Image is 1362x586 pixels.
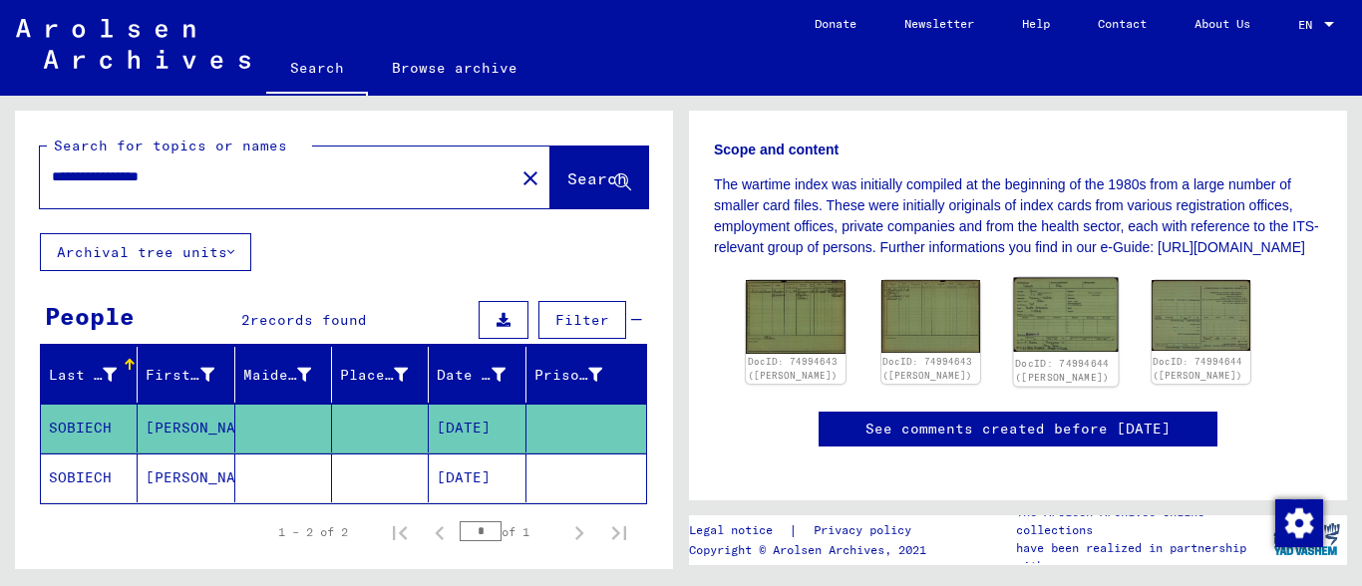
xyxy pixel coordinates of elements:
div: Maiden Name [243,365,311,386]
span: records found [250,311,367,329]
mat-cell: [DATE] [429,453,525,502]
button: Search [550,146,648,208]
a: Browse archive [368,44,541,92]
div: Date of Birth [437,365,505,386]
img: yv_logo.png [1269,514,1344,564]
div: Maiden Name [243,359,336,391]
span: Search [567,168,627,188]
p: The Arolsen Archives online collections [1016,503,1265,539]
a: DocID: 74994644 ([PERSON_NAME]) [1015,358,1110,384]
mat-header-cell: Prisoner # [526,347,646,403]
p: have been realized in partnership with [1016,539,1265,575]
div: People [45,298,135,334]
mat-cell: [PERSON_NAME] [138,453,234,502]
button: Last page [599,512,639,552]
div: Last Name [49,359,142,391]
mat-header-cell: First Name [138,347,234,403]
b: Scope and content [714,142,839,157]
div: First Name [146,359,238,391]
mat-cell: SOBIECH [41,404,138,452]
button: Archival tree units [40,233,251,271]
img: 002.jpg [1152,280,1251,351]
img: Change consent [1275,499,1323,547]
span: 2 [241,311,250,329]
img: Arolsen_neg.svg [16,19,250,69]
div: Place of Birth [340,359,433,391]
div: First Name [146,365,213,386]
mat-icon: close [518,166,542,190]
a: DocID: 74994643 ([PERSON_NAME]) [882,356,972,381]
mat-label: Search for topics or names [54,137,287,154]
span: EN [1298,18,1320,32]
div: Change consent [1274,498,1322,546]
div: Last Name [49,365,117,386]
img: 001.jpg [1014,278,1118,353]
div: | [689,520,935,541]
a: DocID: 74994643 ([PERSON_NAME]) [748,356,838,381]
button: Filter [538,301,626,339]
div: Place of Birth [340,365,408,386]
a: See comments created before [DATE] [865,419,1171,439]
div: of 1 [460,522,559,541]
p: Copyright © Arolsen Archives, 2021 [689,541,935,559]
div: Prisoner # [534,365,602,386]
mat-header-cell: Maiden Name [235,347,332,403]
mat-cell: SOBIECH [41,453,138,502]
button: Clear [511,157,550,197]
a: Legal notice [689,520,789,541]
div: Prisoner # [534,359,627,391]
img: 002.jpg [881,280,981,353]
button: First page [380,512,420,552]
a: DocID: 74994644 ([PERSON_NAME]) [1153,356,1242,381]
mat-header-cell: Date of Birth [429,347,525,403]
button: Previous page [420,512,460,552]
p: The wartime index was initially compiled at the beginning of the 1980s from a large number of sma... [714,174,1322,258]
mat-cell: [PERSON_NAME] [138,404,234,452]
a: Privacy policy [798,520,935,541]
div: 1 – 2 of 2 [278,523,348,541]
img: 001.jpg [746,280,846,354]
mat-header-cell: Last Name [41,347,138,403]
div: Date of Birth [437,359,529,391]
mat-header-cell: Place of Birth [332,347,429,403]
span: Filter [555,311,609,329]
a: Search [266,44,368,96]
button: Next page [559,512,599,552]
mat-cell: [DATE] [429,404,525,452]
